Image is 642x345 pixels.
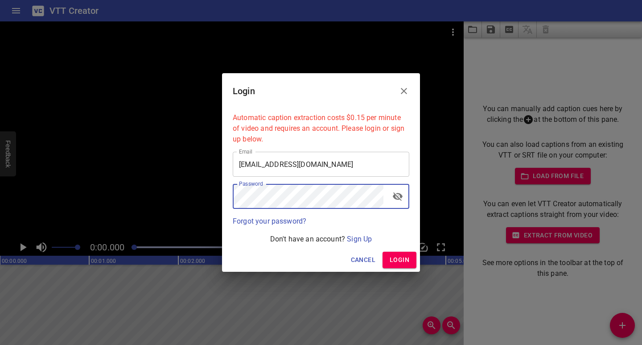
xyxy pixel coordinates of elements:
p: Don't have an account? [233,234,409,245]
h6: Login [233,84,255,98]
button: Close [393,80,415,102]
a: Sign Up [347,235,372,243]
span: Login [390,254,409,266]
button: toggle password visibility [387,186,408,207]
span: Cancel [351,254,375,266]
a: Forgot your password? [233,217,306,225]
button: Login [383,252,416,268]
p: Automatic caption extraction costs $0.15 per minute of video and requires an account. Please logi... [233,112,409,145]
button: Cancel [347,252,379,268]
